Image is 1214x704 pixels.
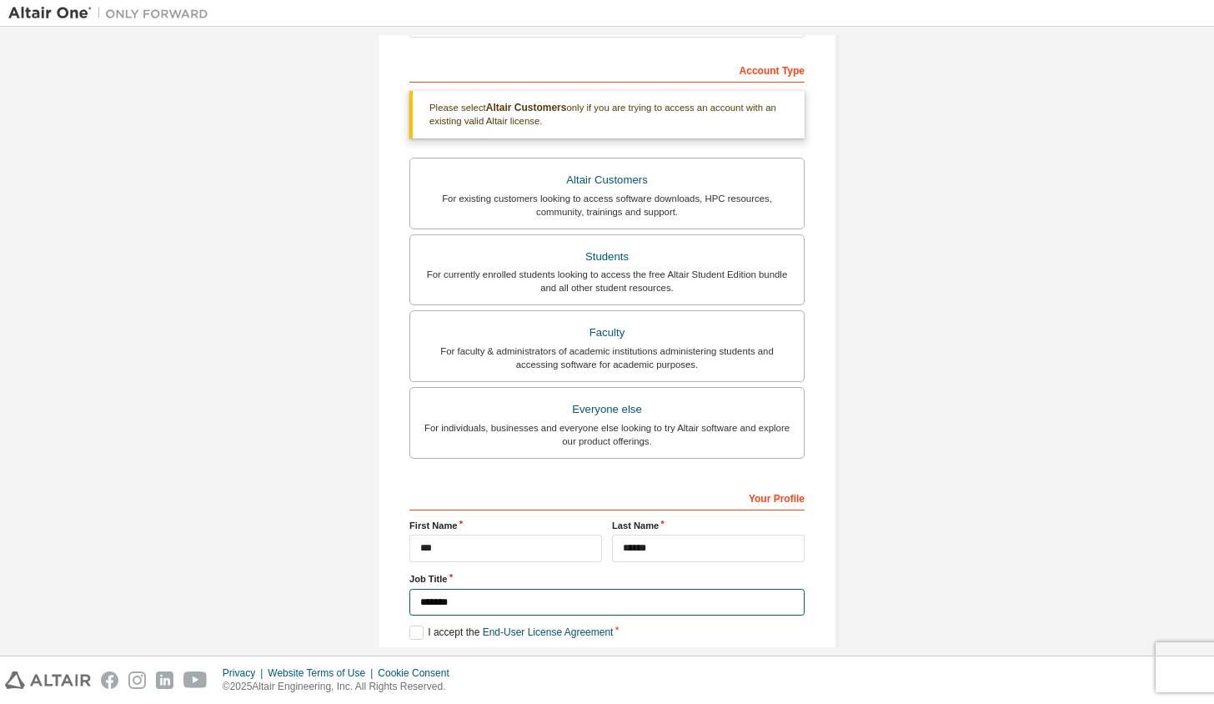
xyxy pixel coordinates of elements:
div: For currently enrolled students looking to access the free Altair Student Edition bundle and all ... [420,268,794,294]
label: Last Name [612,519,805,532]
div: Cookie Consent [378,666,459,680]
img: facebook.svg [101,671,118,689]
img: altair_logo.svg [5,671,91,689]
label: Job Title [409,572,805,586]
p: © 2025 Altair Engineering, Inc. All Rights Reserved. [223,680,459,694]
label: First Name [409,519,602,532]
div: Privacy [223,666,268,680]
div: Altair Customers [420,168,794,192]
img: linkedin.svg [156,671,173,689]
b: Altair Customers [486,102,567,113]
div: Your Profile [409,484,805,510]
div: Students [420,245,794,269]
div: Please select only if you are trying to access an account with an existing valid Altair license. [409,91,805,138]
div: Website Terms of Use [268,666,378,680]
div: Faculty [420,321,794,344]
img: Altair One [8,5,217,22]
div: Everyone else [420,398,794,421]
img: youtube.svg [183,671,208,689]
a: End-User License Agreement [483,626,614,638]
label: I accept the [409,626,613,640]
div: For faculty & administrators of academic institutions administering students and accessing softwa... [420,344,794,371]
div: For existing customers looking to access software downloads, HPC resources, community, trainings ... [420,192,794,219]
div: Account Type [409,56,805,83]
img: instagram.svg [128,671,146,689]
div: For individuals, businesses and everyone else looking to try Altair software and explore our prod... [420,421,794,448]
